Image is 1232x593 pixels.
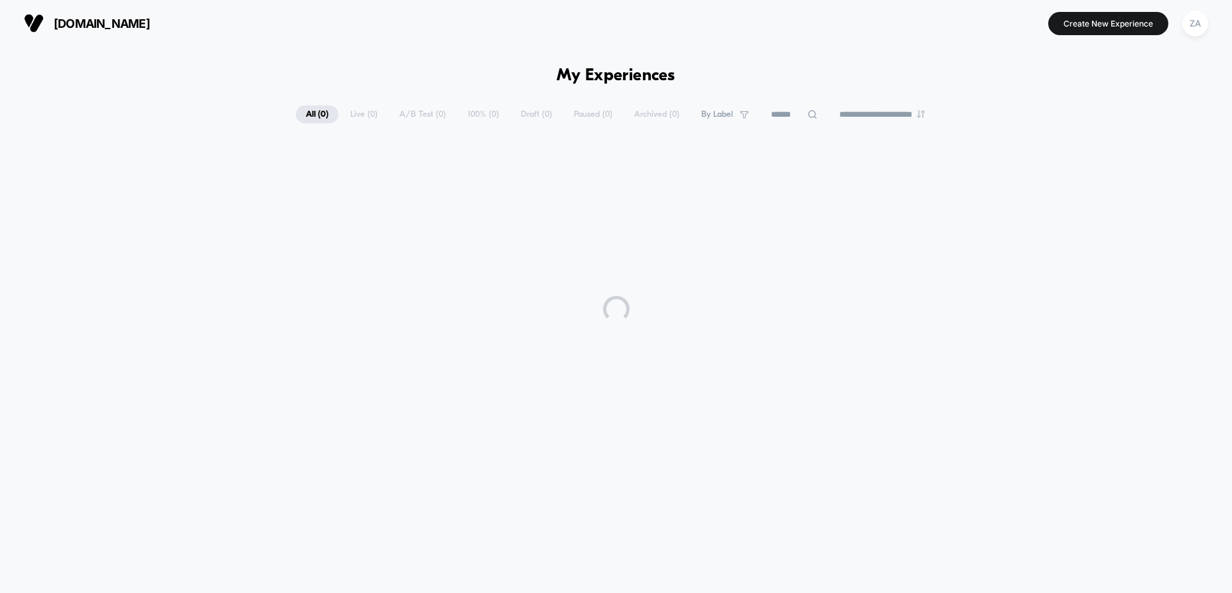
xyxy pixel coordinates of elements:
span: All ( 0 ) [296,105,338,123]
button: Create New Experience [1048,12,1168,35]
button: ZA [1178,10,1212,37]
span: By Label [701,109,733,119]
img: Visually logo [24,13,44,33]
div: ZA [1182,11,1208,36]
span: [DOMAIN_NAME] [54,17,150,31]
img: end [917,110,925,118]
button: [DOMAIN_NAME] [20,13,154,34]
h1: My Experiences [557,66,675,86]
